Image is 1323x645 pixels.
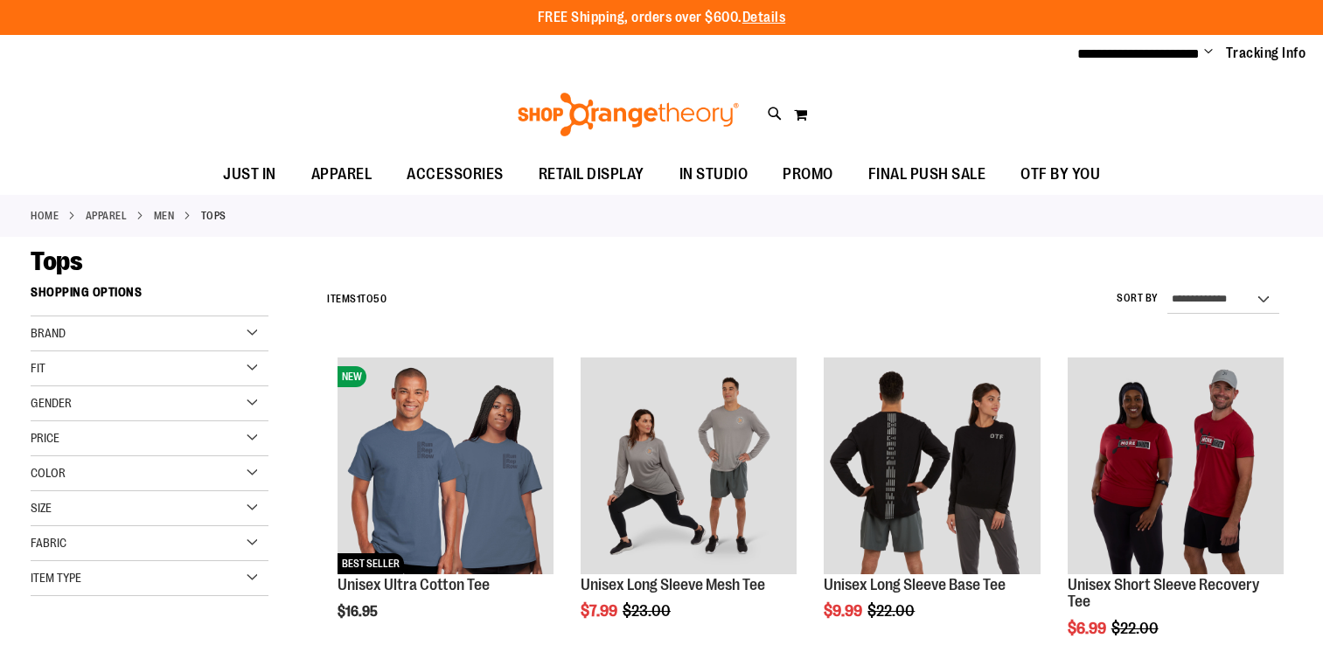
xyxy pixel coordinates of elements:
[742,10,786,25] a: Details
[154,208,175,224] a: MEN
[357,293,361,305] span: 1
[581,357,797,573] img: Unisex Long Sleeve Mesh Tee primary image
[201,208,226,224] strong: Tops
[867,602,917,620] span: $22.00
[373,293,386,305] span: 50
[338,604,380,620] span: $16.95
[31,431,59,445] span: Price
[1068,357,1284,573] img: Product image for Unisex SS Recovery Tee
[581,357,797,576] a: Unisex Long Sleeve Mesh Tee primary image
[338,553,404,574] span: BEST SELLER
[338,576,490,593] a: Unisex Ultra Cotton Tee
[31,501,52,515] span: Size
[1068,620,1109,637] span: $6.99
[1204,45,1213,62] button: Account menu
[407,155,504,194] span: ACCESSORIES
[824,602,865,620] span: $9.99
[623,602,673,620] span: $23.00
[223,155,276,194] span: JUST IN
[1117,291,1159,306] label: Sort By
[31,466,66,480] span: Color
[515,93,742,136] img: Shop Orangetheory
[31,571,81,585] span: Item Type
[824,576,1006,593] a: Unisex Long Sleeve Base Tee
[31,396,72,410] span: Gender
[783,155,833,194] span: PROMO
[338,357,554,576] a: Unisex Ultra Cotton TeeNEWBEST SELLER
[338,366,366,387] span: NEW
[538,8,786,28] p: FREE Shipping, orders over $600.
[1068,576,1259,611] a: Unisex Short Sleeve Recovery Tee
[1020,155,1100,194] span: OTF BY YOU
[581,576,765,593] a: Unisex Long Sleeve Mesh Tee
[539,155,644,194] span: RETAIL DISPLAY
[1068,357,1284,576] a: Product image for Unisex SS Recovery Tee
[31,326,66,340] span: Brand
[311,155,373,194] span: APPAREL
[679,155,749,194] span: IN STUDIO
[31,361,45,375] span: Fit
[581,602,620,620] span: $7.99
[31,208,59,224] a: Home
[338,357,554,573] img: Unisex Ultra Cotton Tee
[824,357,1040,573] img: Product image for Unisex Long Sleeve Base Tee
[31,536,66,550] span: Fabric
[327,286,386,313] h2: Items to
[31,246,82,276] span: Tops
[86,208,128,224] a: APPAREL
[1226,44,1306,63] a: Tracking Info
[868,155,986,194] span: FINAL PUSH SALE
[31,277,268,316] strong: Shopping Options
[824,357,1040,576] a: Product image for Unisex Long Sleeve Base Tee
[1111,620,1161,637] span: $22.00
